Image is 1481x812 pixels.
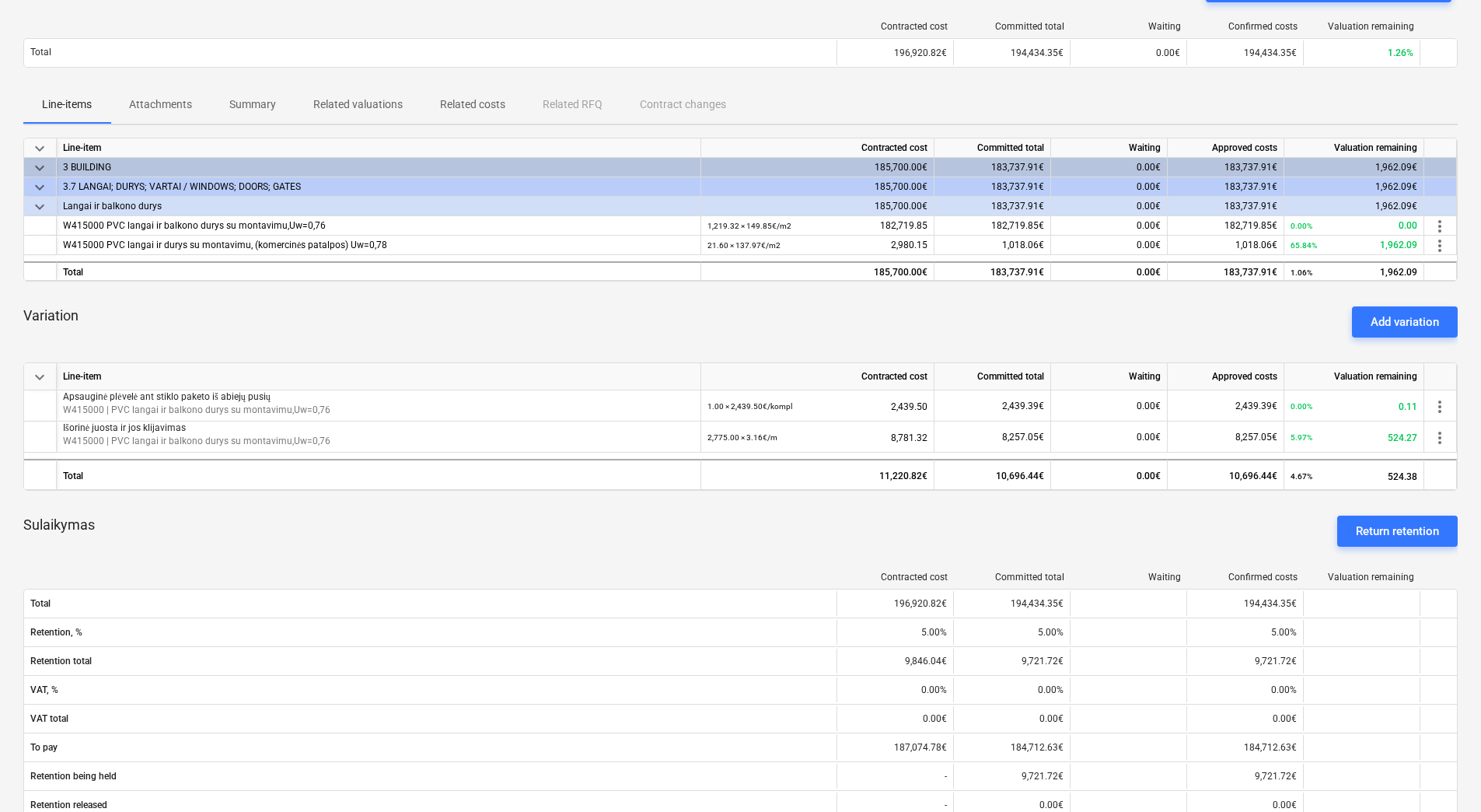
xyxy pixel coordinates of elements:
div: Total [57,261,701,281]
div: 194,434.35€ [1186,591,1303,616]
span: 0.00€ [1137,432,1161,443]
div: Waiting [1077,572,1181,583]
div: Contracted cost [701,363,934,390]
span: Retention total [30,656,830,667]
small: 21.60 × 137.97€ / m2 [707,241,781,250]
p: Line-items [42,96,92,113]
div: Waiting [1051,363,1168,390]
div: 0.00€ [1051,459,1168,490]
div: Contracted cost [844,21,948,32]
span: Retention being held [30,771,830,782]
div: Line-item [57,138,701,158]
div: 2,980.15 [707,236,927,255]
span: 194,434.35€ [1244,47,1297,58]
p: Variation [23,306,79,325]
small: 4.67% [1291,472,1312,481]
div: 3 BUILDING [63,158,694,177]
div: 524.27 [1291,422,1417,453]
small: 1.06% [1291,268,1312,277]
div: 9,721.72€ [1186,649,1303,674]
p: W415000 | PVC langai ir balkono durys su montavimu,Uw=0,76 [63,404,694,417]
span: 8,257.05€ [1235,432,1277,443]
span: 0.00€ [1137,220,1161,231]
span: keyboard_arrow_down [30,368,49,387]
span: more_vert [1430,236,1449,255]
p: Total [30,46,51,59]
div: Committed total [934,138,1051,158]
div: 0.00% [1186,677,1303,702]
div: 183,737.91€ [934,177,1051,197]
iframe: Chat Widget [1403,737,1481,812]
div: Committed total [934,363,1051,390]
div: 0.11 [1291,390,1417,422]
div: Valuation remaining [1284,363,1424,390]
div: Total [57,459,701,490]
small: 0.00% [1291,222,1312,230]
div: Valuation remaining [1310,572,1414,583]
div: 5.00% [1186,620,1303,645]
div: Waiting [1077,21,1181,32]
div: W415000 PVC langai ir balkono durys su montavimu,Uw=0,76 [63,216,694,236]
div: 0.00 [1291,216,1417,236]
span: more_vert [1430,217,1449,236]
div: 185,700.00€ [701,261,934,281]
div: 185,700.00€ [701,158,934,177]
span: more_vert [1430,429,1449,447]
div: 0.00€ [837,706,953,731]
span: 194,434.35€ [1011,47,1064,58]
p: Apsauginė plėvelė ant stiklo paketo iš abiejų pusių [63,390,694,404]
div: Approved costs [1168,138,1284,158]
span: 182,719.85€ [991,220,1044,231]
button: Return retention [1337,516,1458,547]
div: W415000 PVC langai ir durys su montavimu, (komercinės patalpos) Uw=0,78 [63,236,694,255]
span: 1,018.06€ [1235,240,1277,250]
div: 185,700.00€ [701,177,934,197]
div: 524.38 [1291,460,1417,492]
div: 0.00€ [953,706,1070,731]
div: 183,737.91€ [1168,261,1284,281]
div: 196,920.82€ [837,591,953,616]
small: 65.84% [1291,241,1317,250]
div: 11,220.82€ [701,459,934,490]
div: 182,719.85 [707,216,927,236]
div: 5.00% [953,620,1070,645]
div: 5.00% [837,620,953,645]
div: 9,721.72€ [953,764,1070,789]
span: keyboard_arrow_down [30,178,49,197]
div: 184,712.63€ [1186,735,1303,760]
p: Sulaikymas [23,516,95,547]
span: To pay [30,742,830,753]
div: Valuation remaining [1310,21,1414,32]
div: Committed total [960,21,1064,32]
span: 1,018.06€ [1002,240,1044,250]
span: 8,257.05€ [1002,432,1044,443]
div: Add variation [1371,312,1439,332]
div: Langai ir balkono durys [63,197,694,216]
div: 183,737.91€ [1168,158,1284,177]
div: Return retention [1356,521,1439,541]
small: 2,775.00 × 3.16€ / m [707,433,777,442]
span: 1.26% [1388,47,1413,58]
span: 2,439.39€ [1235,401,1277,411]
div: 9,721.72€ [953,649,1070,674]
div: 183,737.91€ [934,261,1051,281]
div: Confirmed costs [1193,21,1298,32]
div: Approved costs [1168,363,1284,390]
div: 2,439.50 [707,390,927,422]
div: 183,737.91€ [1168,177,1284,197]
div: 8,781.32 [707,422,927,453]
div: Contracted cost [844,572,948,583]
span: Retention, % [30,627,830,638]
div: 0.00€ [1051,197,1168,216]
small: 1,219.32 × 149.85€ / m2 [707,222,791,230]
div: 1,962.09 [1291,236,1417,255]
span: keyboard_arrow_down [30,139,49,158]
div: 3.7 LANGAI; DURYS; VARTAI / WINDOWS; DOORS; GATES [63,177,694,197]
small: 1.00 × 2,439.50€ / kompl [707,402,792,411]
span: 0.00€ [1137,240,1161,250]
span: more_vert [1430,397,1449,416]
span: 182,719.85€ [1224,220,1277,231]
p: W415000 | PVC langai ir balkono durys su montavimu,Uw=0,76 [63,435,694,448]
div: 1,962.09€ [1284,177,1424,197]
